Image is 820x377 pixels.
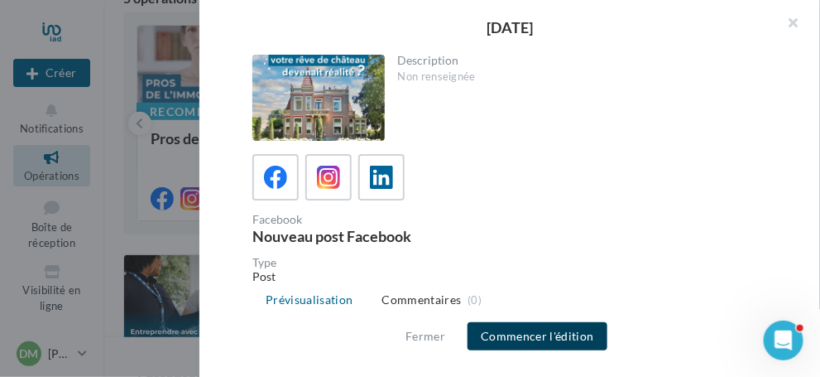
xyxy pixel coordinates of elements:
div: Description [398,55,768,66]
span: (0) [468,293,482,307]
div: Facebook [252,214,510,225]
button: Commencer l'édition [468,322,607,350]
span: Commentaires [382,292,462,308]
iframe: Intercom live chat [764,321,803,360]
div: Nouveau post Facebook [252,229,510,244]
div: [DATE] [226,20,794,35]
div: Type [252,257,780,268]
div: Post [252,268,780,285]
div: Non renseignée [398,70,768,85]
button: Fermer [399,326,452,346]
